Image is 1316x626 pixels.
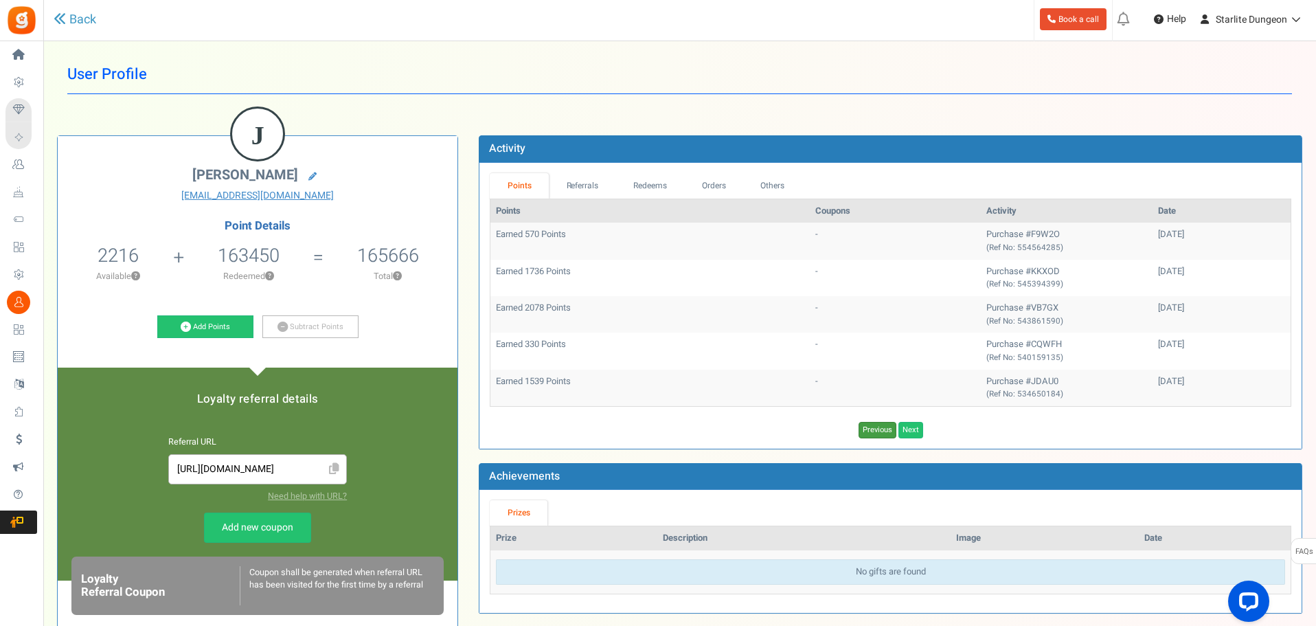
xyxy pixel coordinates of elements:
[6,5,37,36] img: Gratisfaction
[810,260,981,296] td: -
[981,370,1153,406] td: Purchase #JDAU0
[496,559,1285,585] div: No gifts are found
[68,189,447,203] a: [EMAIL_ADDRESS][DOMAIN_NAME]
[157,315,253,339] a: Add Points
[1153,199,1291,223] th: Date
[616,173,685,199] a: Redeems
[67,55,1292,94] h1: User Profile
[489,140,525,157] b: Activity
[810,296,981,333] td: -
[981,199,1153,223] th: Activity
[490,199,810,223] th: Points
[65,270,172,282] p: Available
[986,388,1063,400] small: (Ref No: 534650184)
[1158,228,1285,241] div: [DATE]
[490,333,810,369] td: Earned 330 Points
[684,173,743,199] a: Orders
[981,296,1153,333] td: Purchase #VB7GX
[986,352,1063,364] small: (Ref No: 540159135)
[1295,539,1313,565] span: FAQs
[192,165,298,185] span: [PERSON_NAME]
[1148,8,1192,30] a: Help
[168,438,347,447] h6: Referral URL
[657,526,951,550] th: Description
[810,333,981,369] td: -
[490,260,810,296] td: Earned 1736 Points
[490,223,810,259] td: Earned 570 Points
[986,278,1063,290] small: (Ref No: 545394399)
[1139,526,1291,550] th: Date
[981,223,1153,259] td: Purchase #F9W2O
[268,490,347,502] a: Need help with URL?
[1164,12,1186,26] span: Help
[58,220,457,232] h4: Point Details
[898,422,923,438] a: Next
[357,245,419,266] h5: 165666
[204,513,311,543] a: Add new coupon
[326,270,451,282] p: Total
[1158,265,1285,278] div: [DATE]
[490,370,810,406] td: Earned 1539 Points
[490,173,549,199] a: Points
[98,242,139,269] span: 2216
[986,315,1063,327] small: (Ref No: 543861590)
[743,173,802,199] a: Others
[218,245,280,266] h5: 163450
[489,468,560,484] b: Achievements
[810,223,981,259] td: -
[810,370,981,406] td: -
[71,393,444,405] h5: Loyalty referral details
[81,573,240,599] h6: Loyalty Referral Coupon
[549,173,616,199] a: Referrals
[981,260,1153,296] td: Purchase #KKXOD
[393,272,402,281] button: ?
[490,526,657,550] th: Prize
[1158,375,1285,388] div: [DATE]
[186,270,312,282] p: Redeemed
[265,272,274,281] button: ?
[810,199,981,223] th: Coupons
[1158,302,1285,315] div: [DATE]
[859,422,896,438] a: Previous
[232,109,283,162] figcaption: J
[981,333,1153,369] td: Purchase #CQWFH
[951,526,1139,550] th: Image
[323,458,345,482] span: Click to Copy
[240,566,434,605] div: Coupon shall be generated when referral URL has been visited for the first time by a referral
[1040,8,1107,30] a: Book a call
[1158,338,1285,351] div: [DATE]
[1216,12,1287,27] span: Starlite Dungeon
[490,296,810,333] td: Earned 2078 Points
[490,500,547,526] a: Prizes
[131,272,140,281] button: ?
[262,315,359,339] a: Subtract Points
[986,242,1063,254] small: (Ref No: 554564285)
